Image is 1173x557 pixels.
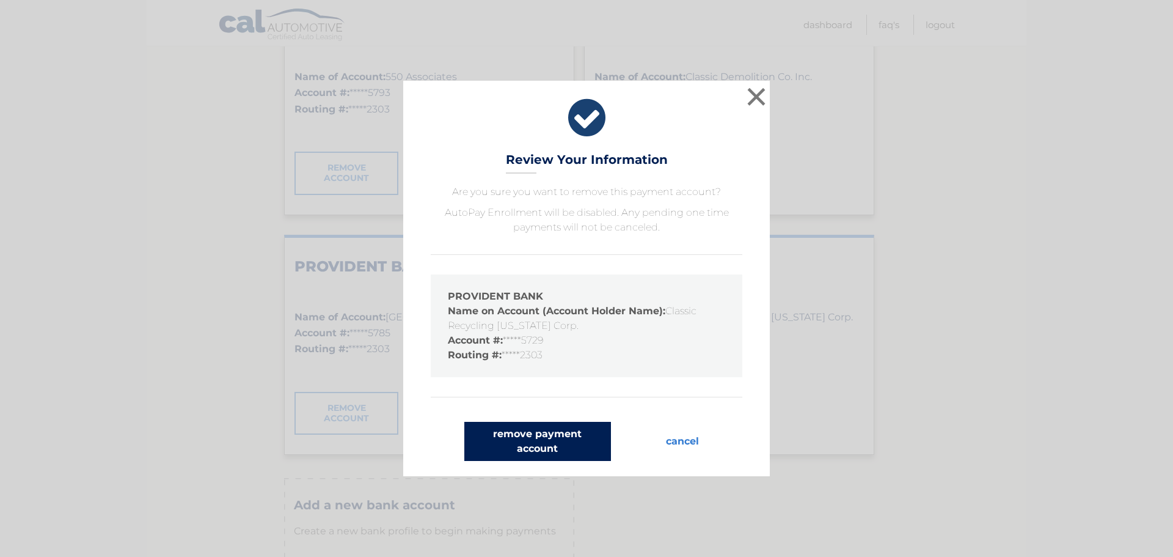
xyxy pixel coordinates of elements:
p: AutoPay Enrollment will be disabled. Any pending one time payments will not be canceled. [431,205,742,235]
strong: PROVIDENT BANK [448,290,543,302]
p: Are you sure you want to remove this payment account? [431,185,742,199]
button: remove payment account [464,422,611,461]
strong: Routing #: [448,349,502,361]
li: Classic Recycling [US_STATE] Corp. [448,304,725,333]
button: × [744,84,769,109]
strong: Account #: [448,334,503,346]
h3: Review Your Information [506,152,668,174]
strong: Name on Account (Account Holder Name): [448,305,665,317]
button: cancel [656,422,709,461]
